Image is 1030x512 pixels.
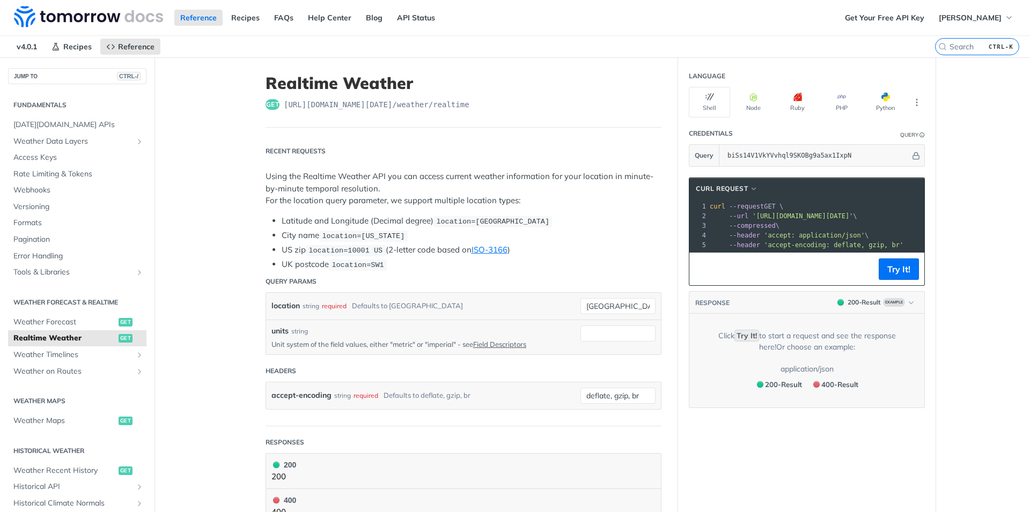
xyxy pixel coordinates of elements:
[909,94,925,110] button: More Languages
[695,151,713,160] span: Query
[865,87,906,117] button: Python
[266,277,317,286] div: Query Params
[8,347,146,363] a: Weather TimelinesShow subpages for Weather Timelines
[266,73,661,93] h1: Realtime Weather
[13,498,133,509] span: Historical Climate Normals
[837,299,844,306] span: 200
[13,317,116,328] span: Weather Forecast
[832,297,919,308] button: 200200-ResultExample
[8,396,146,406] h2: Weather Maps
[710,203,783,210] span: GET \
[689,145,719,166] button: Query
[705,330,908,353] div: Click to start a request and see the response here! Or choose an example:
[696,184,748,194] span: cURL Request
[354,388,378,403] div: required
[119,318,133,327] span: get
[332,261,384,269] span: location=SW1
[821,87,862,117] button: PHP
[8,495,146,511] a: Historical Climate NormalsShow subpages for Historical Climate Normals
[8,100,146,110] h2: Fundamentals
[752,377,806,391] button: 200200-Result
[689,202,708,211] div: 1
[271,325,289,337] label: units
[14,6,163,27] img: Tomorrow.io Weather API Docs
[910,150,922,161] button: Hide
[266,366,296,376] div: Headers
[8,363,146,380] a: Weather on RoutesShow subpages for Weather on Routes
[8,117,146,133] a: [DATE][DOMAIN_NAME] APIs
[322,298,347,314] div: required
[271,298,300,314] label: location
[939,13,1002,23] span: [PERSON_NAME]
[777,87,818,117] button: Ruby
[710,232,869,239] span: \
[8,298,146,307] h2: Weather Forecast & realtime
[13,185,144,196] span: Webhooks
[273,462,279,468] span: 200
[271,471,296,483] p: 200
[752,212,853,220] span: '[URL][DOMAIN_NAME][DATE]'
[938,42,947,51] svg: Search
[282,215,661,227] li: Latitude and Longitude (Decimal degree)
[119,417,133,425] span: get
[119,334,133,343] span: get
[821,380,858,389] span: 400 - Result
[100,39,160,55] a: Reference
[436,218,549,226] span: location=[GEOGRAPHIC_DATA]
[271,459,296,471] div: 200
[689,231,708,240] div: 4
[879,258,919,280] button: Try It!
[710,203,725,210] span: curl
[13,366,133,377] span: Weather on Routes
[689,240,708,250] div: 5
[8,232,146,248] a: Pagination
[473,340,526,348] a: Field Descriptors
[848,298,881,307] div: 200 - Result
[8,463,146,479] a: Weather Recent Historyget
[282,229,661,242] li: City name
[135,351,144,359] button: Show subpages for Weather Timelines
[689,87,730,117] button: Shell
[8,166,146,182] a: Rate Limiting & Tokens
[734,330,759,342] code: Try It!
[813,381,820,388] span: 400
[334,388,351,403] div: string
[13,218,144,228] span: Formats
[8,133,146,150] a: Weather Data LayersShow subpages for Weather Data Layers
[733,87,774,117] button: Node
[271,494,296,506] div: 400
[119,466,133,475] span: get
[384,388,470,403] div: Defaults to deflate, gzip, br
[764,232,865,239] span: 'accept: application/json'
[8,314,146,330] a: Weather Forecastget
[13,202,144,212] span: Versioning
[764,241,903,249] span: 'accept-encoding: deflate, gzip, br'
[302,10,357,26] a: Help Center
[689,71,725,81] div: Language
[13,350,133,360] span: Weather Timelines
[695,261,710,277] button: Copy to clipboard
[391,10,441,26] a: API Status
[13,136,133,147] span: Weather Data Layers
[271,459,656,483] button: 200 200200
[8,264,146,280] a: Tools & LibrariesShow subpages for Tools & Libraries
[8,150,146,166] a: Access Keys
[689,221,708,231] div: 3
[135,268,144,277] button: Show subpages for Tools & Libraries
[689,129,733,138] div: Credentials
[781,363,834,375] div: application/json
[322,232,404,240] span: location=[US_STATE]
[284,99,469,110] span: https://api.tomorrow.io/v4/weather/realtime
[695,298,730,308] button: RESPONSE
[8,330,146,346] a: Realtime Weatherget
[912,98,922,107] svg: More ellipsis
[8,199,146,215] a: Versioning
[271,388,332,403] label: accept-encoding
[282,258,661,271] li: UK postcode
[900,131,925,139] div: QueryInformation
[729,222,776,229] span: --compressed
[13,169,144,180] span: Rate Limiting & Tokens
[13,267,133,278] span: Tools & Libraries
[360,10,388,26] a: Blog
[8,215,146,231] a: Formats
